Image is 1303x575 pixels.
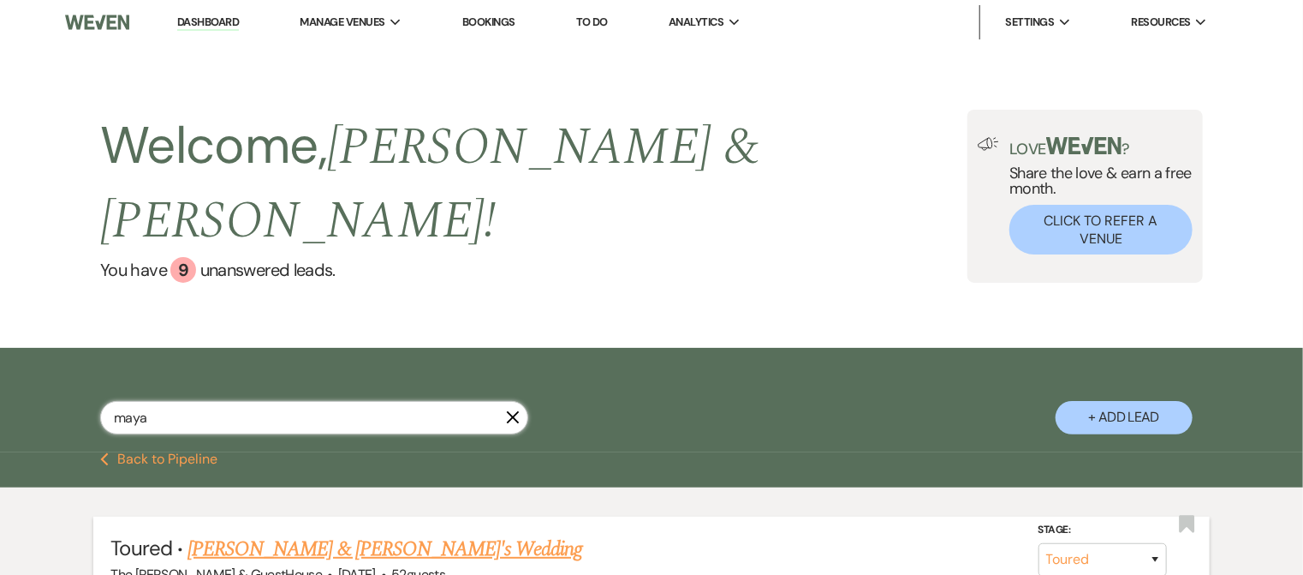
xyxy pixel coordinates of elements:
label: Stage: [1038,521,1167,540]
span: Resources [1132,14,1191,31]
div: 9 [170,257,196,283]
a: You have 9 unanswered leads. [100,257,967,283]
p: Love ? [1009,137,1193,157]
span: Settings [1006,14,1055,31]
button: Back to Pipeline [100,452,217,466]
h2: Welcome, [100,110,967,257]
a: To Do [576,15,608,29]
input: Search by name, event date, email address or phone number [100,401,528,434]
img: weven-logo-green.svg [1046,137,1122,154]
img: Weven Logo [65,4,129,40]
img: loud-speaker-illustration.svg [978,137,999,151]
a: Bookings [462,15,515,29]
span: Analytics [669,14,723,31]
a: [PERSON_NAME] & [PERSON_NAME]'s Wedding [187,534,583,565]
button: Click to Refer a Venue [1009,205,1193,255]
a: Dashboard [177,15,239,31]
span: Manage Venues [300,14,384,31]
span: [PERSON_NAME] & [PERSON_NAME] ! [100,108,759,261]
span: Toured [110,535,171,561]
div: Share the love & earn a free month. [999,137,1193,255]
button: + Add Lead [1056,401,1193,434]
